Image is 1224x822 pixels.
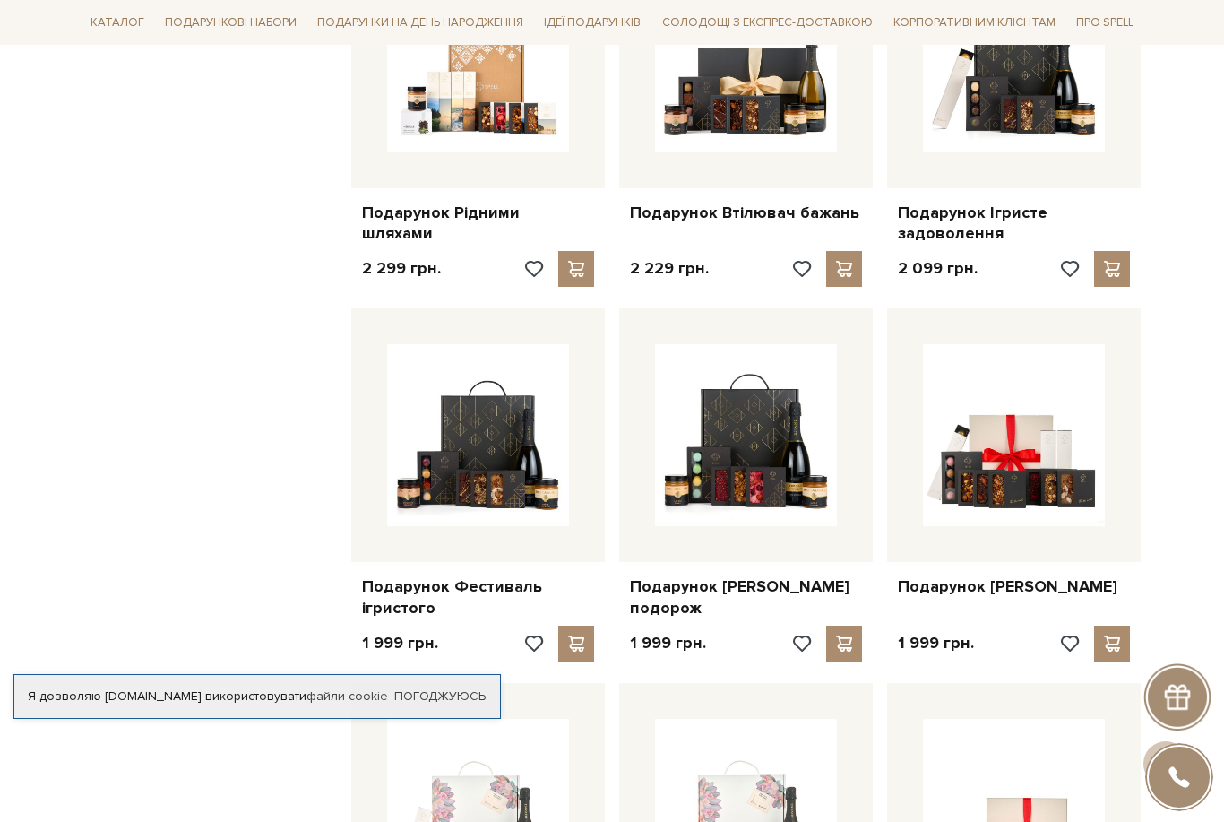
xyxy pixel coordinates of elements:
span: Каталог [83,9,151,37]
span: Про Spell [1069,9,1141,37]
a: Подарунок Ігристе задоволення [898,203,1130,245]
span: Ідеї подарунків [537,9,648,37]
a: Погоджуюсь [394,688,486,705]
p: 2 299 грн. [362,258,441,279]
p: 2 229 грн. [630,258,709,279]
a: Подарунок [PERSON_NAME] подорож [630,576,862,619]
a: файли cookie [306,688,388,704]
a: Солодощі з експрес-доставкою [655,7,880,38]
a: Подарунок Фестиваль ігристого [362,576,594,619]
p: 1 999 грн. [630,633,706,653]
p: 1 999 грн. [362,633,438,653]
a: Подарунок Втілювач бажань [630,203,862,223]
div: Я дозволяю [DOMAIN_NAME] використовувати [14,688,500,705]
span: Подарунки на День народження [310,9,530,37]
span: Подарункові набори [158,9,304,37]
a: Корпоративним клієнтам [886,7,1063,38]
p: 2 099 грн. [898,258,978,279]
a: Подарунок Рідними шляхами [362,203,594,245]
a: Подарунок [PERSON_NAME] [898,576,1130,597]
p: 1 999 грн. [898,633,974,653]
